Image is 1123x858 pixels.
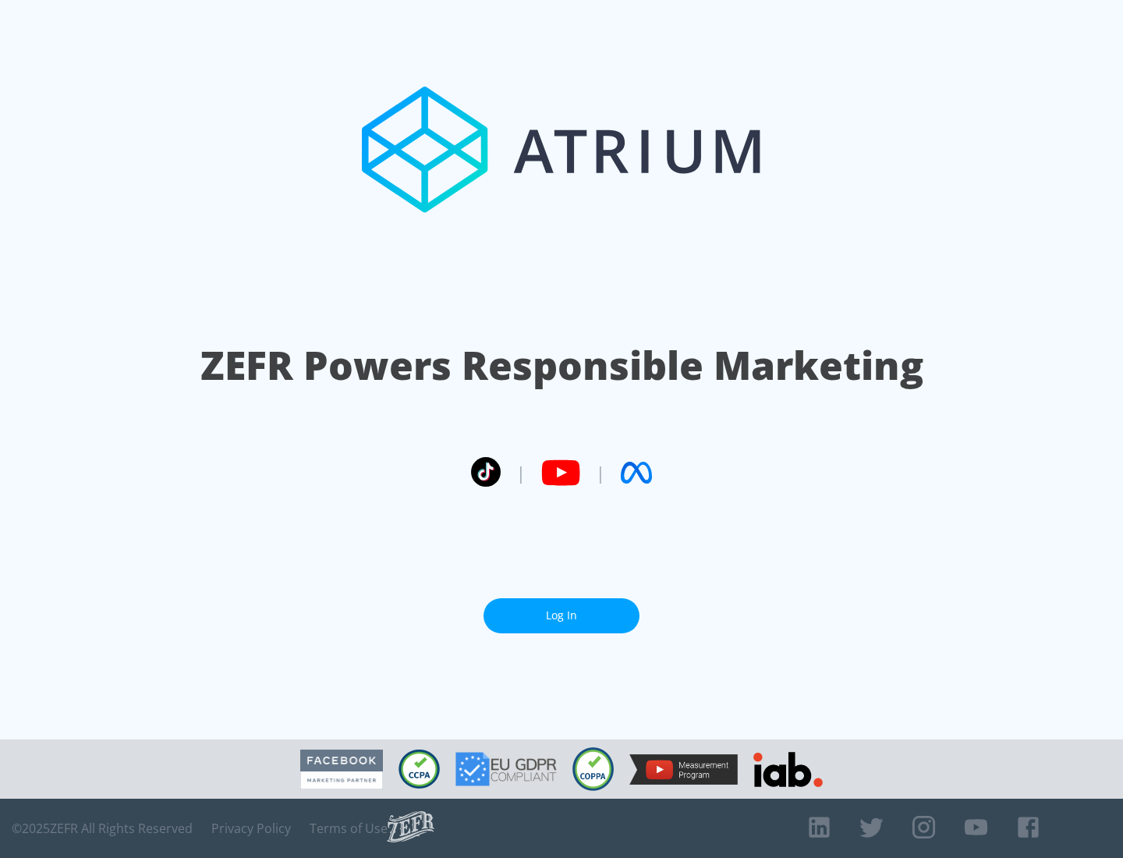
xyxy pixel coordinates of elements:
img: Facebook Marketing Partner [300,750,383,789]
img: COPPA Compliant [572,747,614,791]
img: CCPA Compliant [399,750,440,789]
span: © 2025 ZEFR All Rights Reserved [12,821,193,836]
a: Privacy Policy [211,821,291,836]
span: | [596,461,605,484]
a: Terms of Use [310,821,388,836]
img: IAB [753,752,823,787]
a: Log In [484,598,639,633]
img: GDPR Compliant [455,752,557,786]
span: | [516,461,526,484]
img: YouTube Measurement Program [629,754,738,785]
h1: ZEFR Powers Responsible Marketing [200,339,923,392]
